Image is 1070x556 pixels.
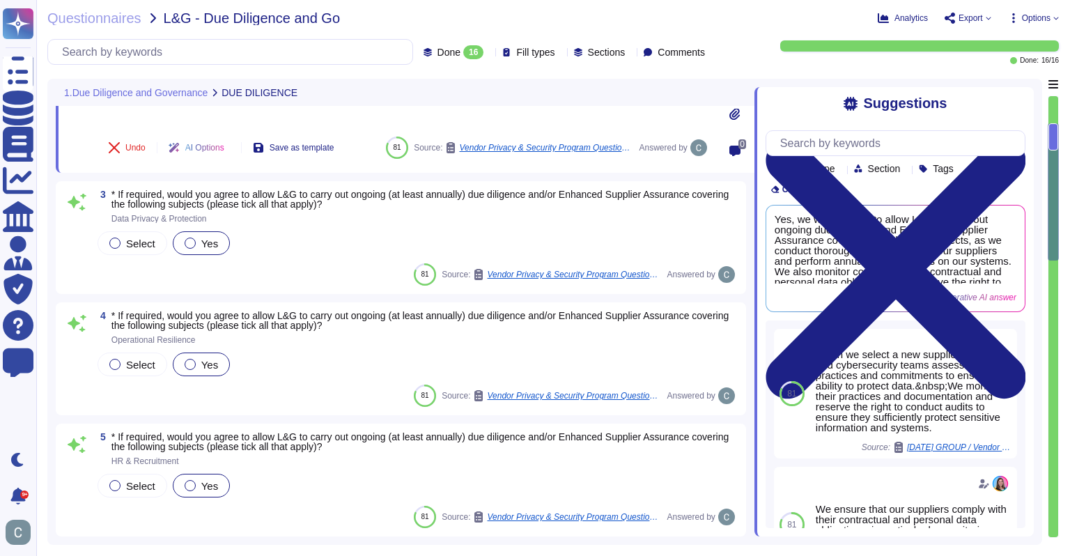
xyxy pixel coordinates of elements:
span: Save as template [270,144,334,152]
span: Answered by [667,513,715,521]
span: Yes [201,238,218,249]
span: HR & Recruitment [111,456,179,466]
button: user [3,517,40,548]
span: Comments [658,47,705,57]
button: Analytics [878,13,928,24]
span: Operational Resilience [111,335,196,345]
input: Search by keywords [773,131,1025,155]
span: 81 [787,389,796,398]
span: * If required, would you agree to allow L&G to carry out ongoing (at least annually) due diligenc... [111,189,729,210]
span: Yes [201,359,218,371]
img: user [690,139,707,156]
span: Vendor Privacy & Security Program Questionnaire [487,392,661,400]
span: Options [1022,14,1050,22]
div: 9+ [20,491,29,499]
span: 3 [95,190,106,199]
div: 16 [463,45,483,59]
span: Vendor Privacy & Security Program Questionnaire [459,144,633,152]
span: Answered by [667,270,715,279]
span: 81 [421,392,429,399]
img: user [718,266,735,283]
span: 81 [421,270,429,278]
span: 81 [394,144,401,151]
div: We ensure that our suppliers comply with their contractual and personal data obligations, in part... [816,504,1011,556]
span: 0 [738,139,746,149]
span: Questionnaires [47,11,141,25]
img: user [6,520,31,545]
span: Analytics [894,14,928,22]
span: L&G - Due Diligence and Go [164,11,340,25]
span: DUE DILIGENCE [222,88,297,98]
span: * If required, would you agree to allow L&G to carry out ongoing (at least annually) due diligenc... [111,310,729,331]
span: Fill types [516,47,555,57]
span: Source: [442,390,661,401]
span: Select [126,359,155,371]
span: Source: [414,142,633,153]
input: Search by keywords [55,40,412,64]
img: user [718,387,735,404]
span: Answered by [667,392,715,400]
span: * If required, would you agree to allow L&G to carry out ongoing (at least annually) due diligenc... [111,431,729,452]
span: 16 / 16 [1041,57,1059,64]
span: Select [126,480,155,492]
img: user [992,475,1009,492]
span: 1.Due Diligence and Governance [64,88,208,98]
span: [DATE] GROUP / Vendor Privacy & Security Program Questionnaire [907,443,1011,451]
span: Export [959,14,983,22]
span: Yes [201,480,218,492]
span: Source: [862,442,1011,453]
span: Undo [125,144,146,152]
button: Undo [98,134,157,162]
img: user [718,509,735,525]
span: Done [437,47,460,57]
span: 4 [95,311,106,321]
span: Data Privacy & Protection [111,214,207,224]
span: AI Options [185,144,224,152]
span: 81 [421,513,429,520]
span: Vendor Privacy & Security Program Questionnaire [487,270,661,279]
span: Select [126,238,155,249]
button: Save as template [242,134,346,162]
span: Source: [442,269,661,280]
span: Answered by [639,144,687,152]
span: Done: [1020,57,1039,64]
span: 81 [787,520,796,529]
span: Sections [588,47,626,57]
span: Vendor Privacy & Security Program Questionnaire [487,513,661,521]
span: Source: [442,511,661,523]
span: 5 [95,432,106,442]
